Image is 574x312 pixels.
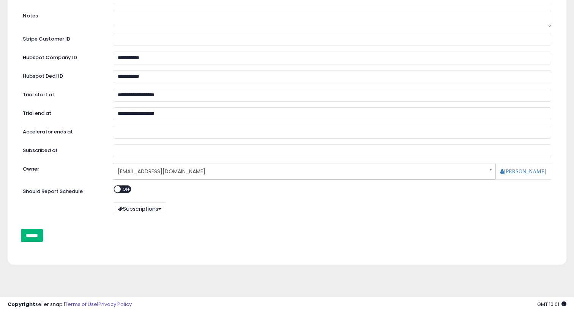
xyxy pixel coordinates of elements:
[65,301,97,308] a: Terms of Use
[23,188,83,195] label: Should Report Schedule
[113,202,166,215] button: Subscriptions
[17,107,107,117] label: Trial end at
[118,165,481,178] span: [EMAIL_ADDRESS][DOMAIN_NAME]
[23,166,39,173] label: Owner
[500,169,546,174] a: [PERSON_NAME]
[17,70,107,80] label: Hubspot Deal ID
[98,301,132,308] a: Privacy Policy
[17,10,107,20] label: Notes
[17,33,107,43] label: Stripe Customer ID
[17,89,107,99] label: Trial start at
[17,52,107,61] label: Hubspot Company ID
[121,186,133,192] span: OFF
[17,126,107,136] label: Accelerator ends at
[8,301,35,308] strong: Copyright
[8,301,132,308] div: seller snap | |
[537,301,566,308] span: 2025-10-8 10:01 GMT
[17,144,107,154] label: Subscribed at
